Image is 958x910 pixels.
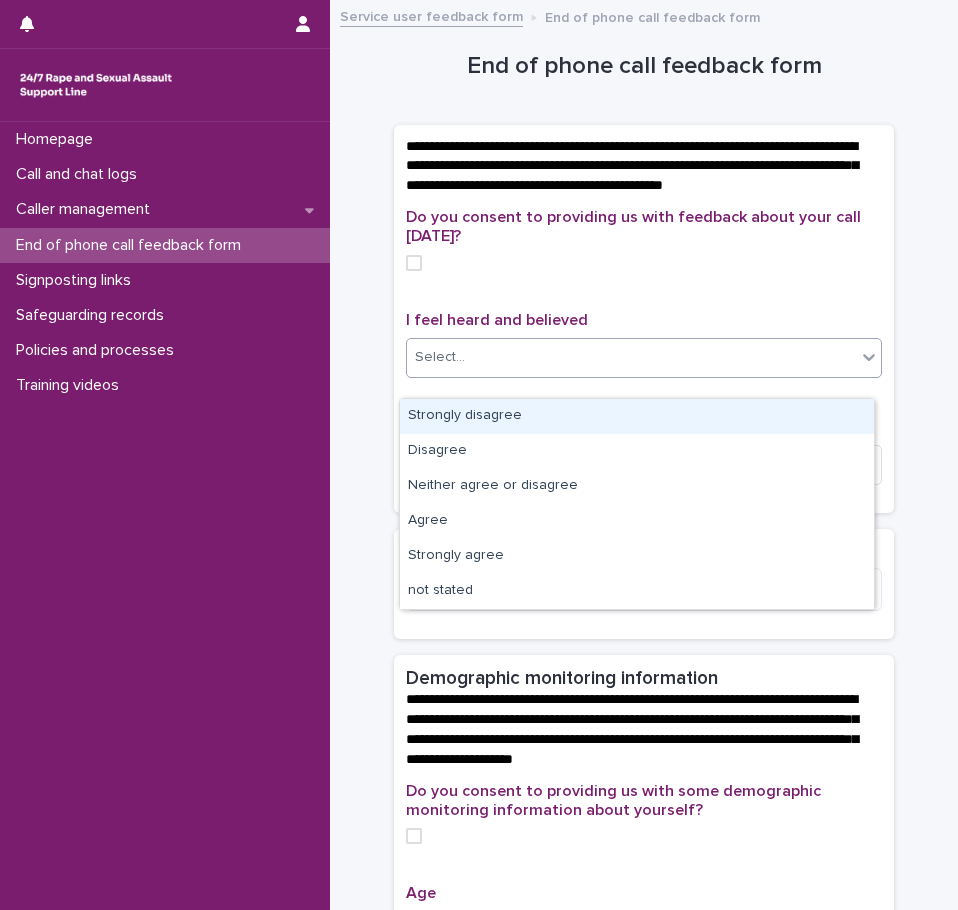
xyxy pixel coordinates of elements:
div: Neither agree or disagree [400,469,874,504]
p: Training videos [8,376,135,395]
p: Call and chat logs [8,165,153,184]
p: Policies and processes [8,341,190,360]
p: End of phone call feedback form [545,5,760,27]
p: Signposting links [8,271,147,290]
span: Do you consent to providing us with feedback about your call [DATE]? [406,209,861,244]
div: Agree [400,504,874,539]
p: Safeguarding records [8,306,180,325]
span: Do you consent to providing us with some demographic monitoring information about yourself? [406,783,821,818]
p: End of phone call feedback form [8,236,257,255]
img: rhQMoQhaT3yELyF149Cw [16,65,176,105]
div: Disagree [400,434,874,469]
span: Age [406,885,436,901]
div: not stated [400,574,874,609]
div: Select... [415,347,465,368]
p: Caller management [8,200,166,219]
p: Homepage [8,130,109,149]
h2: Demographic monitoring information [406,667,718,690]
div: Strongly disagree [400,399,874,434]
span: I feel heard and believed [406,312,588,328]
div: Strongly agree [400,539,874,574]
h1: End of phone call feedback form [394,52,894,81]
a: Service user feedback form [340,4,523,27]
